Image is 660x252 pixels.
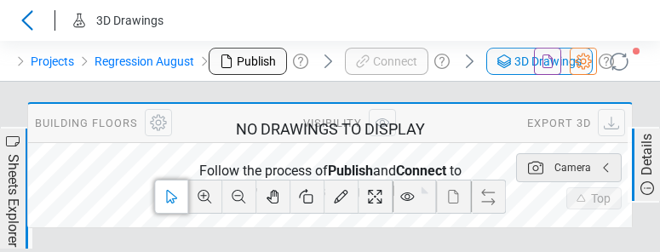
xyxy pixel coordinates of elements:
[237,53,276,71] span: Publish
[209,48,287,75] a: Publish
[554,160,591,175] span: Camera
[179,117,481,140] p: No drawings to display
[296,108,369,138] span: Visibility
[328,162,373,178] strong: Publish
[179,160,481,201] p: Follow the process of and to visualize drawings in 3D.
[31,51,74,72] a: Projects
[520,108,598,138] span: Export 3D
[3,152,23,249] span: Sheets Explorer
[28,108,145,138] span: Building Floors
[95,51,194,72] a: Regression August
[96,14,164,27] span: 3D Drawings
[637,131,657,178] span: Details
[396,162,446,178] strong: Connect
